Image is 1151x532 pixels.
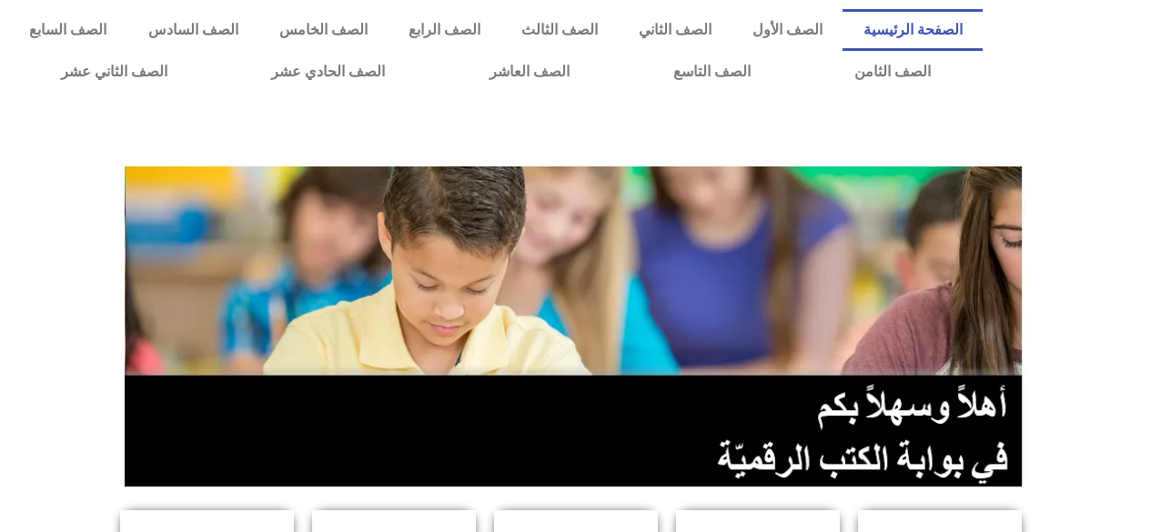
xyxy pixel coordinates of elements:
a: الصف الأول [732,9,843,51]
a: الصف الحادي عشر [219,51,437,93]
a: الصف العاشر [438,51,621,93]
a: الصف الثاني عشر [9,51,219,93]
a: الصف الخامس [258,9,388,51]
a: الصف الرابع [388,9,500,51]
a: الصف الثامن [803,51,983,93]
a: الصف الثالث [500,9,618,51]
a: الصف التاسع [621,51,803,93]
a: الصف السادس [127,9,258,51]
a: الصفحة الرئيسية [843,9,983,51]
a: الصف الثاني [618,9,732,51]
a: الصف السابع [9,9,127,51]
